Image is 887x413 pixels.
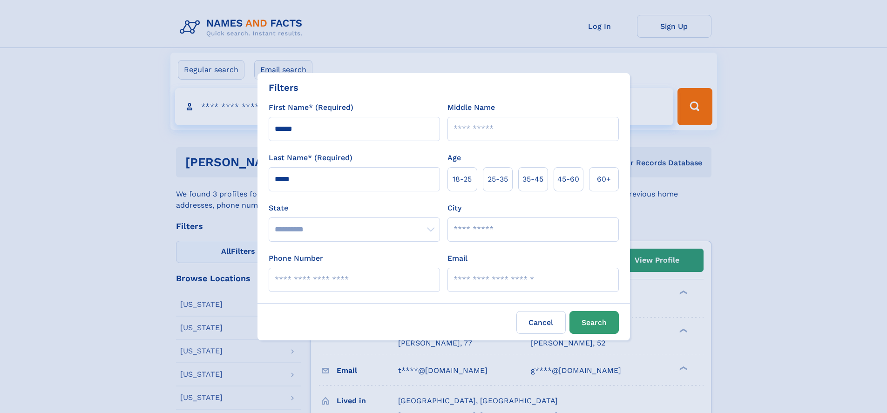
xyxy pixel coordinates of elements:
label: Phone Number [269,253,323,264]
span: 45‑60 [557,174,579,185]
span: 60+ [597,174,611,185]
span: 18‑25 [453,174,472,185]
button: Search [569,311,619,334]
label: Middle Name [447,102,495,113]
span: 25‑35 [488,174,508,185]
label: Last Name* (Required) [269,152,352,163]
div: Filters [269,81,298,95]
label: State [269,203,440,214]
label: Age [447,152,461,163]
label: City [447,203,461,214]
label: Cancel [516,311,566,334]
label: Email [447,253,467,264]
span: 35‑45 [522,174,543,185]
label: First Name* (Required) [269,102,353,113]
